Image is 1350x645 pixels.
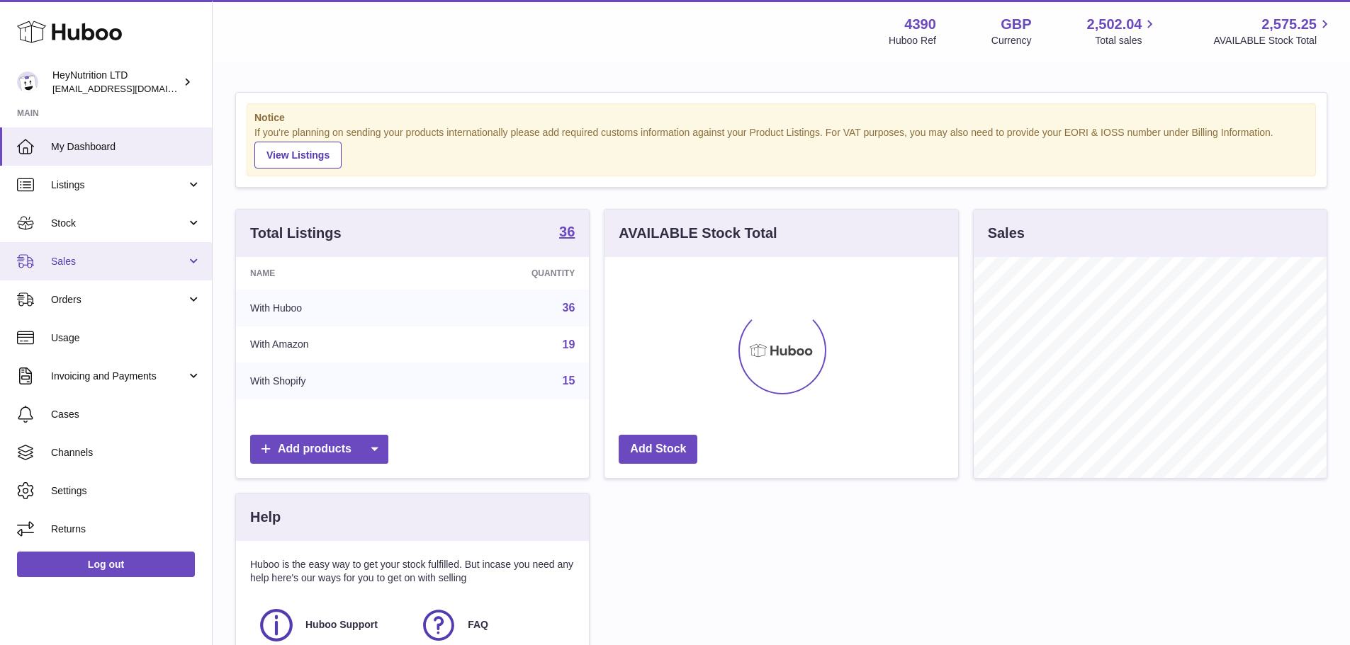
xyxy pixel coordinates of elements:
span: Usage [51,331,201,345]
a: FAQ [420,606,568,644]
a: Add Stock [619,435,697,464]
a: Huboo Support [257,606,405,644]
td: With Huboo [236,290,429,326]
span: Listings [51,178,186,192]
h3: Help [250,508,281,527]
span: My Dashboard [51,140,201,154]
img: info@heynutrition.com [17,72,38,93]
div: If you're planning on sending your products internationally please add required customs informati... [254,126,1308,169]
h3: Total Listings [250,224,342,243]
div: Currency [991,34,1032,47]
strong: 36 [559,224,575,239]
div: Huboo Ref [889,34,936,47]
span: [EMAIL_ADDRESS][DOMAIN_NAME] [52,83,208,94]
td: With Amazon [236,326,429,363]
span: 2,502.04 [1087,15,1142,34]
a: Log out [17,552,195,577]
span: Settings [51,484,201,498]
span: AVAILABLE Stock Total [1213,34,1333,47]
span: Orders [51,293,186,307]
p: Huboo is the easy way to get your stock fulfilled. But incase you need any help here's our ways f... [250,558,575,585]
span: Stock [51,217,186,230]
a: 2,575.25 AVAILABLE Stock Total [1213,15,1333,47]
td: With Shopify [236,363,429,399]
span: FAQ [468,618,488,632]
span: Sales [51,255,186,268]
th: Quantity [429,257,590,290]
strong: GBP [1001,15,1031,34]
a: 15 [563,375,575,387]
span: 2,575.25 [1261,15,1317,34]
span: Channels [51,446,201,460]
th: Name [236,257,429,290]
h3: Sales [988,224,1025,243]
h3: AVAILABLE Stock Total [619,224,777,243]
a: 2,502.04 Total sales [1087,15,1159,47]
span: Total sales [1095,34,1158,47]
a: View Listings [254,142,342,169]
span: Cases [51,408,201,421]
span: Returns [51,523,201,536]
strong: 4390 [904,15,936,34]
a: 19 [563,338,575,350]
a: Add products [250,435,388,464]
a: 36 [563,302,575,314]
div: HeyNutrition LTD [52,69,180,96]
a: 36 [559,224,575,241]
strong: Notice [254,111,1308,125]
span: Huboo Support [305,618,378,632]
span: Invoicing and Payments [51,370,186,383]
